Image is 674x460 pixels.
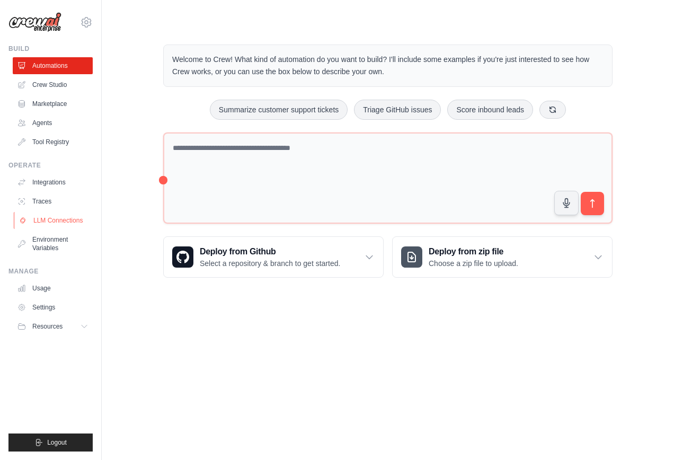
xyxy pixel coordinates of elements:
a: Traces [13,193,93,210]
button: Score inbound leads [447,100,533,120]
div: Build [8,45,93,53]
a: Usage [13,280,93,297]
span: Resources [32,322,63,331]
div: Operate [8,161,93,170]
button: Summarize customer support tickets [210,100,348,120]
p: Welcome to Crew! What kind of automation do you want to build? I'll include some examples if you'... [172,54,604,78]
div: Manage [8,267,93,276]
a: Agents [13,114,93,131]
p: Select a repository & branch to get started. [200,258,340,269]
a: Environment Variables [13,231,93,256]
a: LLM Connections [14,212,94,229]
h3: Deploy from zip file [429,245,518,258]
a: Crew Studio [13,76,93,93]
span: Logout [47,438,67,447]
a: Automations [13,57,93,74]
button: Triage GitHub issues [354,100,441,120]
a: Tool Registry [13,134,93,151]
button: Logout [8,434,93,452]
a: Settings [13,299,93,316]
h3: Deploy from Github [200,245,340,258]
img: Logo [8,12,61,32]
a: Integrations [13,174,93,191]
a: Marketplace [13,95,93,112]
button: Resources [13,318,93,335]
p: Choose a zip file to upload. [429,258,518,269]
